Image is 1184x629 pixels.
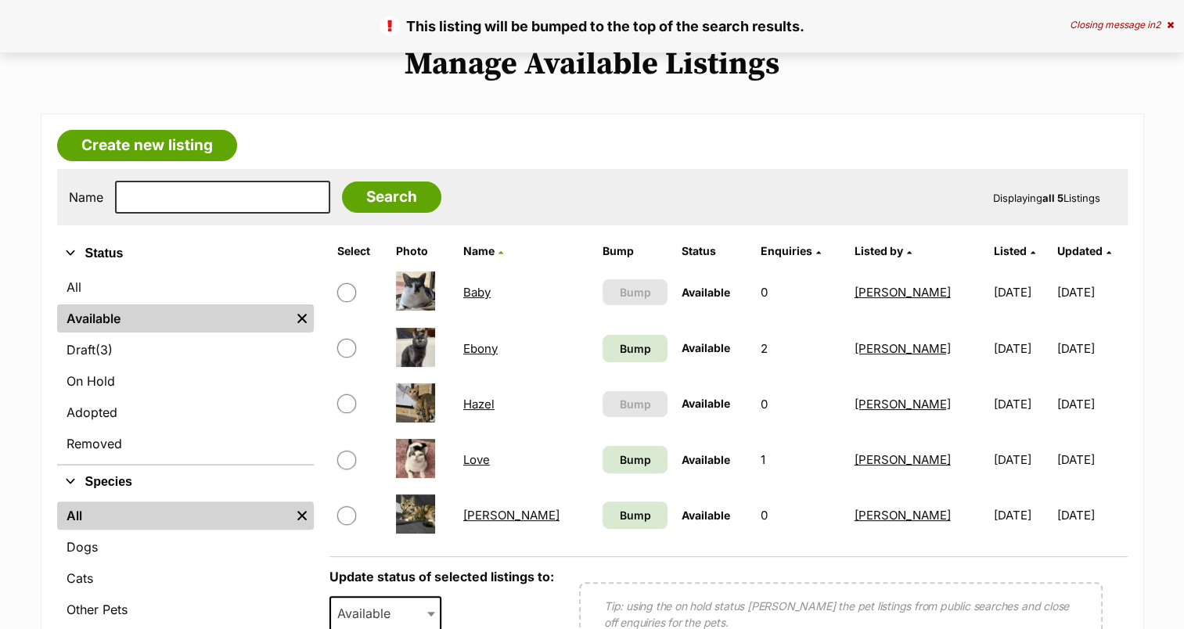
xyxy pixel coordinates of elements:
[994,244,1035,257] a: Listed
[463,341,498,356] a: Ebony
[754,377,847,431] td: 0
[855,244,912,257] a: Listed by
[754,433,847,487] td: 1
[463,244,503,257] a: Name
[1070,20,1174,31] div: Closing message in
[603,391,668,417] button: Bump
[603,279,668,305] button: Bump
[761,244,812,257] span: translation missing: en.admin.listings.index.attributes.enquiries
[1057,377,1125,431] td: [DATE]
[855,452,951,467] a: [PERSON_NAME]
[619,507,650,523] span: Bump
[57,273,314,301] a: All
[57,472,314,492] button: Species
[619,340,650,357] span: Bump
[342,182,441,213] input: Search
[988,377,1056,431] td: [DATE]
[682,397,730,410] span: Available
[57,130,237,161] a: Create new listing
[329,569,554,584] label: Update status of selected listings to:
[855,244,903,257] span: Listed by
[463,244,495,257] span: Name
[57,430,314,458] a: Removed
[754,265,847,319] td: 0
[1155,19,1161,31] span: 2
[57,304,290,332] a: Available
[682,341,730,354] span: Available
[57,564,314,592] a: Cats
[1057,488,1125,542] td: [DATE]
[1057,244,1103,257] span: Updated
[855,508,951,523] a: [PERSON_NAME]
[682,509,730,522] span: Available
[682,453,730,466] span: Available
[57,595,314,624] a: Other Pets
[290,501,314,530] a: Remove filter
[16,16,1168,37] p: This listing will be bumped to the top of the search results.
[69,190,103,204] label: Name
[988,488,1056,542] td: [DATE]
[603,446,668,473] a: Bump
[57,367,314,395] a: On Hold
[95,340,113,359] span: (3)
[1057,265,1125,319] td: [DATE]
[463,285,491,300] a: Baby
[988,322,1056,376] td: [DATE]
[57,533,314,561] a: Dogs
[993,192,1100,204] span: Displaying Listings
[619,451,650,468] span: Bump
[855,397,951,412] a: [PERSON_NAME]
[1057,244,1111,257] a: Updated
[596,239,674,264] th: Bump
[290,304,314,332] a: Remove filter
[603,335,668,362] a: Bump
[619,284,650,300] span: Bump
[988,433,1056,487] td: [DATE]
[754,322,847,376] td: 2
[675,239,753,264] th: Status
[57,398,314,426] a: Adopted
[761,244,821,257] a: Enquiries
[1057,322,1125,376] td: [DATE]
[619,396,650,412] span: Bump
[331,239,388,264] th: Select
[57,243,314,264] button: Status
[855,341,951,356] a: [PERSON_NAME]
[463,452,490,467] a: Love
[331,602,406,624] span: Available
[1057,433,1125,487] td: [DATE]
[603,501,668,529] a: Bump
[57,336,314,364] a: Draft
[463,397,495,412] a: Hazel
[57,501,290,530] a: All
[390,239,455,264] th: Photo
[855,285,951,300] a: [PERSON_NAME]
[682,286,730,299] span: Available
[463,508,560,523] a: [PERSON_NAME]
[994,244,1027,257] span: Listed
[754,488,847,542] td: 0
[1042,192,1063,204] strong: all 5
[57,270,314,464] div: Status
[988,265,1056,319] td: [DATE]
